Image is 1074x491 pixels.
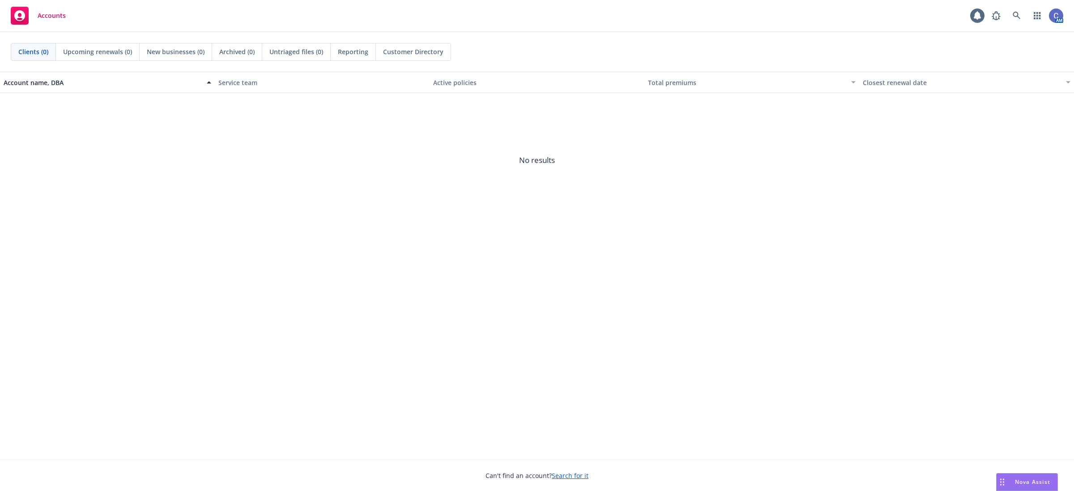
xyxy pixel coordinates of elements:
a: Search [1008,7,1026,25]
div: Service team [218,78,426,87]
a: Search for it [552,471,588,480]
button: Service team [215,72,430,93]
span: Untriaged files (0) [269,47,323,56]
span: Nova Assist [1015,478,1050,486]
a: Accounts [7,3,69,28]
button: Total premiums [644,72,859,93]
button: Nova Assist [996,473,1058,491]
span: Upcoming renewals (0) [63,47,132,56]
a: Switch app [1028,7,1046,25]
span: New businesses (0) [147,47,205,56]
span: Accounts [38,12,66,19]
span: Customer Directory [383,47,443,56]
img: photo [1049,9,1063,23]
div: Active policies [433,78,641,87]
span: Reporting [338,47,368,56]
a: Report a Bug [987,7,1005,25]
button: Active policies [430,72,644,93]
span: Clients (0) [18,47,48,56]
div: Closest renewal date [863,78,1061,87]
div: Total premiums [648,78,846,87]
div: Account name, DBA [4,78,201,87]
span: Archived (0) [219,47,255,56]
span: Can't find an account? [486,471,588,480]
div: Drag to move [997,474,1008,491]
button: Closest renewal date [859,72,1074,93]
